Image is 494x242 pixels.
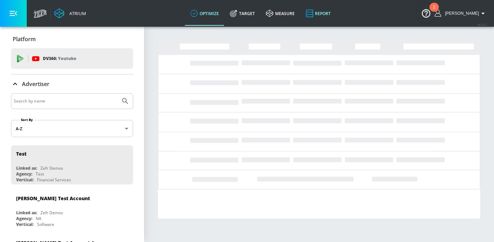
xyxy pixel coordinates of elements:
[11,190,133,229] div: [PERSON_NAME] Test AccountLinked as:Zefr DemosAgency:NAVertical:Software
[16,171,32,177] div: Agency:
[13,35,36,43] p: Platform
[224,1,260,26] a: Target
[11,48,133,69] div: DV360: Youtube
[11,120,133,137] div: A-Z
[11,74,133,94] div: Advertiser
[58,55,76,62] p: Youtube
[11,145,133,184] div: TestLinked as:Zefr DemosAgency:TestVertical:Financial Services
[16,150,26,157] div: Test
[40,210,63,216] div: Zefr Demos
[54,8,86,19] a: Atrium
[16,221,34,227] div: Vertical:
[36,216,42,221] div: NA
[14,97,118,106] input: Search by name
[37,177,71,183] div: Financial Services
[16,165,37,171] div: Linked as:
[300,1,336,26] a: Report
[260,1,300,26] a: measure
[11,29,133,49] div: Platform
[16,195,90,202] div: [PERSON_NAME] Test Account
[67,10,86,16] div: Atrium
[416,3,436,23] button: Open Resource Center, 2 new notifications
[20,118,34,122] label: Sort By
[43,55,76,62] p: DV360:
[16,210,37,216] div: Linked as:
[37,221,54,227] div: Software
[22,80,49,88] p: Advertiser
[442,11,479,16] span: login as: edvaldo.silva@zefr.com
[16,216,32,221] div: Agency:
[40,165,63,171] div: Zefr Demos
[36,171,44,177] div: Test
[478,23,487,26] span: v 4.25.2
[435,9,487,17] button: [PERSON_NAME]
[16,177,34,183] div: Vertical:
[433,7,435,16] div: 2
[185,1,224,26] a: optimize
